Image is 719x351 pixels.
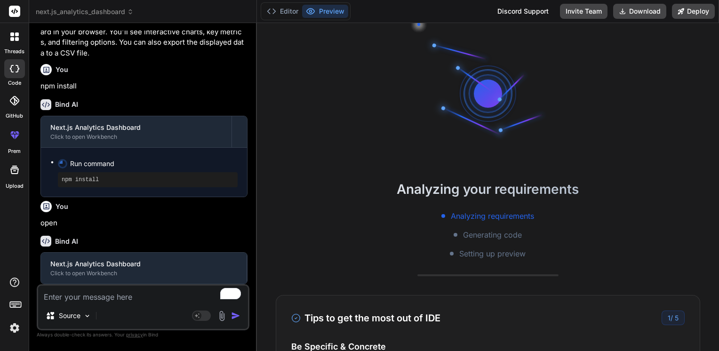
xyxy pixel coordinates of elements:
span: Setting up preview [459,248,526,259]
label: prem [8,147,21,155]
textarea: To enrich screen reader interactions, please activate Accessibility in Grammarly extension settings [38,286,248,303]
h3: Tips to get the most out of IDE [291,311,440,325]
span: Generating code [463,229,522,240]
p: Once the installation is complete and the development server starts, you can access your comprehe... [40,6,248,59]
span: Run command [70,159,238,168]
p: open [40,218,248,229]
p: npm install [40,81,248,92]
img: attachment [216,311,227,321]
div: Next.js Analytics Dashboard [50,259,237,269]
div: / [662,311,685,325]
h2: Analyzing your requirements [257,179,719,199]
img: icon [231,311,240,320]
button: Invite Team [560,4,607,19]
button: Next.js Analytics DashboardClick to open Workbench [41,116,232,147]
span: privacy [126,332,143,337]
h6: Bind AI [55,100,78,109]
span: Analyzing requirements [451,210,534,222]
p: Always double-check its answers. Your in Bind [37,330,249,339]
label: Upload [6,182,24,190]
label: code [8,79,21,87]
h6: You [56,202,68,211]
button: Download [613,4,666,19]
div: Next.js Analytics Dashboard [50,123,222,132]
pre: npm install [62,176,234,183]
div: Discord Support [492,4,554,19]
h6: You [56,65,68,74]
button: Deploy [672,4,715,19]
img: Pick Models [83,312,91,320]
img: settings [7,320,23,336]
span: next.js_analytics_dashboard [36,7,134,16]
button: Preview [302,5,348,18]
div: Click to open Workbench [50,270,237,277]
button: Editor [263,5,302,18]
span: 5 [675,314,679,322]
h6: Bind AI [55,237,78,246]
button: Next.js Analytics DashboardClick to open Workbench [41,253,247,284]
span: 1 [668,314,671,322]
label: threads [4,48,24,56]
p: Source [59,311,80,320]
label: GitHub [6,112,23,120]
div: Click to open Workbench [50,133,222,141]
